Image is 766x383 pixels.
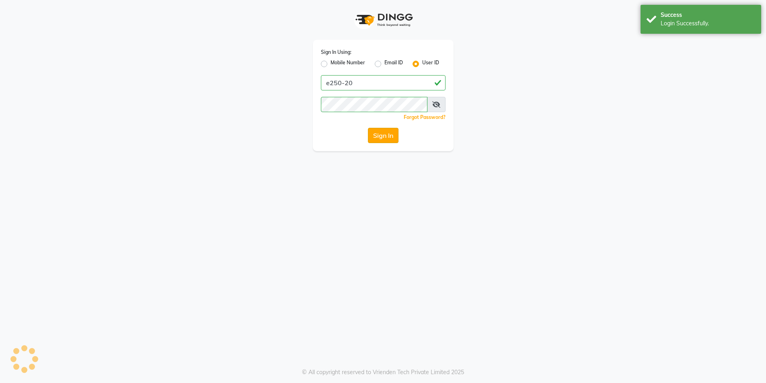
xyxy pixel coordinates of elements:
label: User ID [422,59,439,69]
div: Login Successfully. [661,19,755,28]
button: Sign In [368,128,398,143]
a: Forgot Password? [404,114,446,120]
label: Email ID [384,59,403,69]
label: Mobile Number [331,59,365,69]
img: logo1.svg [351,8,415,32]
input: Username [321,75,446,90]
input: Username [321,97,427,112]
label: Sign In Using: [321,49,351,56]
div: Success [661,11,755,19]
